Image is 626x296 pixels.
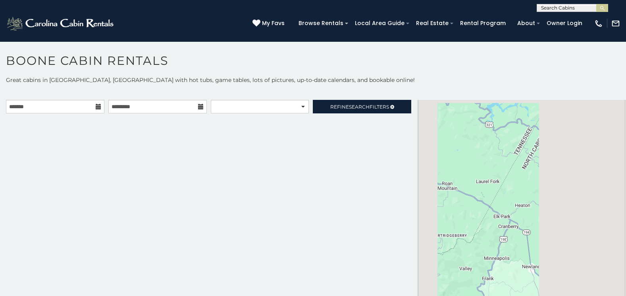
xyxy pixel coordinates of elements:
a: Real Estate [412,17,453,29]
a: My Favs [252,19,287,28]
a: Browse Rentals [295,17,347,29]
a: Rental Program [456,17,510,29]
a: Owner Login [543,17,586,29]
a: RefineSearchFilters [313,100,411,113]
img: phone-regular-white.png [594,19,603,28]
span: Refine Filters [330,104,389,110]
a: Local Area Guide [351,17,408,29]
img: mail-regular-white.png [611,19,620,28]
span: My Favs [262,19,285,27]
img: White-1-2.png [6,16,116,31]
span: Search [349,104,370,110]
a: About [513,17,539,29]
